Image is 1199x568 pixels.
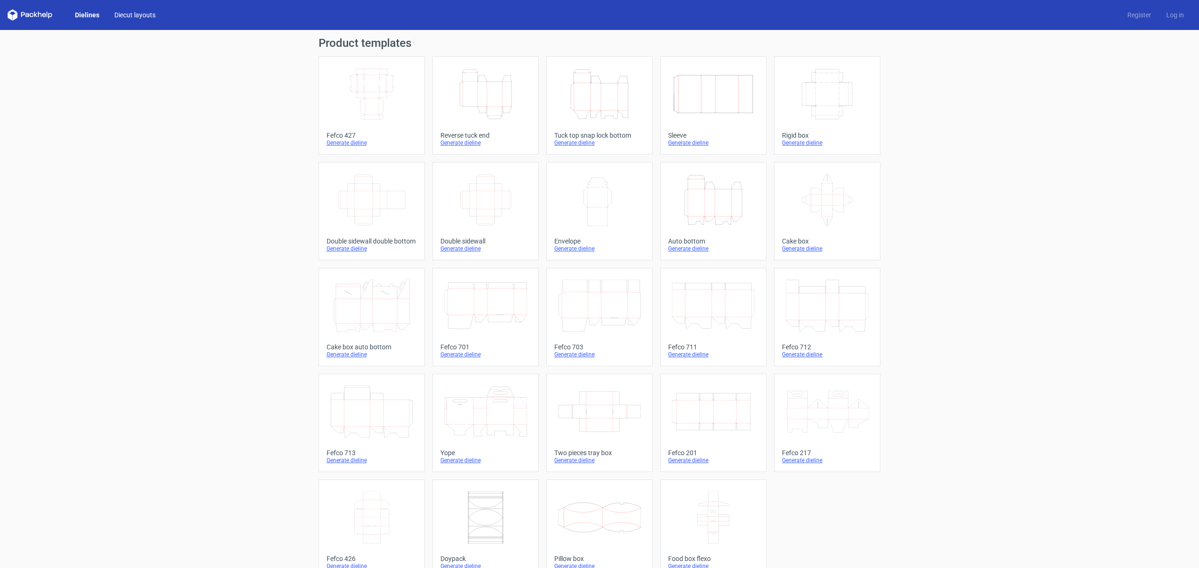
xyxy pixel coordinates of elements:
[327,351,417,358] div: Generate dieline
[1120,10,1159,20] a: Register
[774,56,880,155] a: Rigid boxGenerate dieline
[319,374,425,472] a: Fefco 713Generate dieline
[1159,10,1192,20] a: Log in
[660,374,767,472] a: Fefco 201Generate dieline
[440,555,531,562] div: Doypack
[440,457,531,464] div: Generate dieline
[440,351,531,358] div: Generate dieline
[546,268,653,366] a: Fefco 703Generate dieline
[319,162,425,260] a: Double sidewall double bottomGenerate dieline
[660,268,767,366] a: Fefco 711Generate dieline
[327,139,417,147] div: Generate dieline
[774,268,880,366] a: Fefco 712Generate dieline
[327,237,417,245] div: Double sidewall double bottom
[554,237,645,245] div: Envelope
[327,132,417,139] div: Fefco 427
[319,56,425,155] a: Fefco 427Generate dieline
[782,132,872,139] div: Rigid box
[440,245,531,252] div: Generate dieline
[440,132,531,139] div: Reverse tuck end
[432,268,539,366] a: Fefco 701Generate dieline
[782,351,872,358] div: Generate dieline
[668,555,759,562] div: Food box flexo
[554,449,645,457] div: Two pieces tray box
[67,10,107,20] a: Dielines
[327,555,417,562] div: Fefco 426
[668,139,759,147] div: Generate dieline
[440,449,531,457] div: Yope
[546,374,653,472] a: Two pieces tray boxGenerate dieline
[668,449,759,457] div: Fefco 201
[107,10,163,20] a: Diecut layouts
[668,245,759,252] div: Generate dieline
[546,56,653,155] a: Tuck top snap lock bottomGenerate dieline
[327,245,417,252] div: Generate dieline
[782,245,872,252] div: Generate dieline
[782,237,872,245] div: Cake box
[327,343,417,351] div: Cake box auto bottom
[554,139,645,147] div: Generate dieline
[782,457,872,464] div: Generate dieline
[668,237,759,245] div: Auto bottom
[554,555,645,562] div: Pillow box
[432,162,539,260] a: Double sidewallGenerate dieline
[554,245,645,252] div: Generate dieline
[432,374,539,472] a: YopeGenerate dieline
[668,132,759,139] div: Sleeve
[782,343,872,351] div: Fefco 712
[554,132,645,139] div: Tuck top snap lock bottom
[554,351,645,358] div: Generate dieline
[554,457,645,464] div: Generate dieline
[668,351,759,358] div: Generate dieline
[660,162,767,260] a: Auto bottomGenerate dieline
[782,139,872,147] div: Generate dieline
[319,268,425,366] a: Cake box auto bottomGenerate dieline
[782,449,872,457] div: Fefco 217
[327,457,417,464] div: Generate dieline
[440,139,531,147] div: Generate dieline
[774,374,880,472] a: Fefco 217Generate dieline
[327,449,417,457] div: Fefco 713
[440,237,531,245] div: Double sidewall
[546,162,653,260] a: EnvelopeGenerate dieline
[432,56,539,155] a: Reverse tuck endGenerate dieline
[319,37,881,49] h1: Product templates
[774,162,880,260] a: Cake boxGenerate dieline
[440,343,531,351] div: Fefco 701
[668,343,759,351] div: Fefco 711
[660,56,767,155] a: SleeveGenerate dieline
[554,343,645,351] div: Fefco 703
[668,457,759,464] div: Generate dieline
